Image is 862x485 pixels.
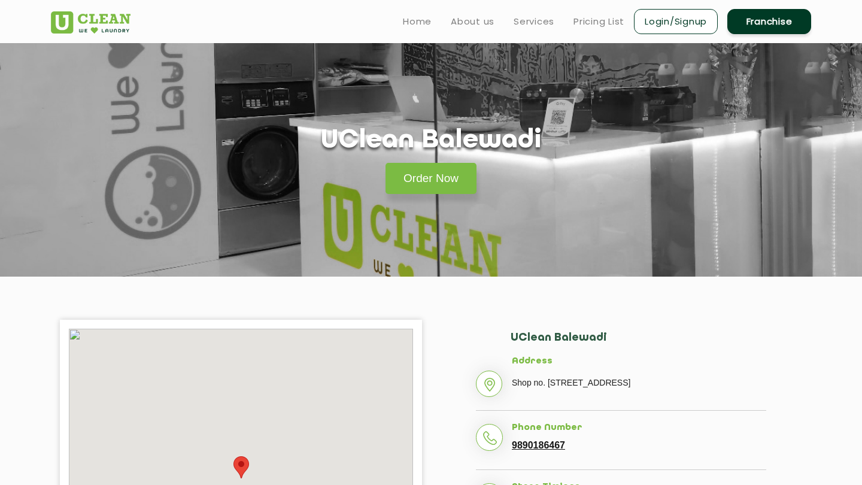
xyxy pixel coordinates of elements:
[403,14,432,29] a: Home
[512,374,766,392] p: Shop no. [STREET_ADDRESS]
[634,9,718,34] a: Login/Signup
[511,332,766,356] h2: UClean Balewadi
[727,9,811,34] a: Franchise
[451,14,494,29] a: About us
[321,126,542,156] h1: UClean Balewadi
[512,423,766,434] h5: Phone Number
[573,14,624,29] a: Pricing List
[386,163,476,194] a: Order Now
[512,440,565,451] a: 9890186467
[51,11,130,34] img: UClean Laundry and Dry Cleaning
[514,14,554,29] a: Services
[512,356,766,367] h5: Address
